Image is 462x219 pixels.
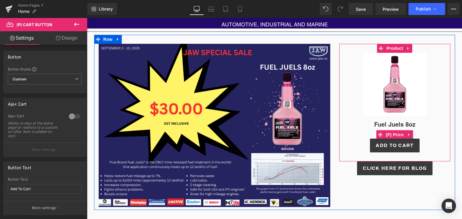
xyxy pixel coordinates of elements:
span: Preview [383,6,399,12]
span: Add To Cart [289,124,327,130]
a: Home Pages [18,3,87,8]
span: Home [18,9,29,14]
p: More settings [32,147,56,152]
button: Publish [408,3,445,15]
div: Button [8,51,21,59]
a: Fuel Juels 8oz [287,103,328,110]
a: Desktop [189,3,204,15]
button: More settings [4,142,86,157]
span: Publish [416,7,431,11]
span: Library [99,6,113,12]
span: CLICK HERE FOR BLOG [276,147,340,154]
span: Row [15,17,27,26]
span: Save [356,6,366,12]
div: Button Text [8,162,31,170]
span: (P) Cart Button [17,22,52,27]
button: Redo [334,3,346,15]
a: Preview [375,3,406,15]
div: Button Text [8,177,82,181]
img: Fuel Juels 8oz [276,35,340,98]
a: Expand / Collapse [318,112,326,121]
div: Ajax Cart [8,114,63,120]
a: Laptop [204,3,218,15]
b: Custom [13,77,26,82]
button: More [448,3,460,15]
a: Tablet [218,3,233,15]
a: Expand / Collapse [27,17,35,26]
button: Undo [320,3,332,15]
div: Ability to stay at the same page or redirect to a custom url after item is added-to-cart. [8,121,62,138]
span: AUTOMOTIVE, INDUSTRIAL AND MARINE [134,3,241,10]
a: Mobile [233,3,247,15]
span: Product [298,26,318,35]
div: Button Styles [8,67,82,71]
a: Design [45,31,88,45]
a: New Library [87,3,117,15]
span: (P) Price [297,112,319,121]
button: More settings [4,201,86,215]
a: CLICK HERE FOR BLOG [270,143,345,157]
p: More settings [32,205,56,211]
div: Ajax Cart [8,98,27,106]
button: Add To Cart [283,121,332,134]
div: Open Intercom Messenger [442,199,456,213]
a: Expand / Collapse [318,26,325,35]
